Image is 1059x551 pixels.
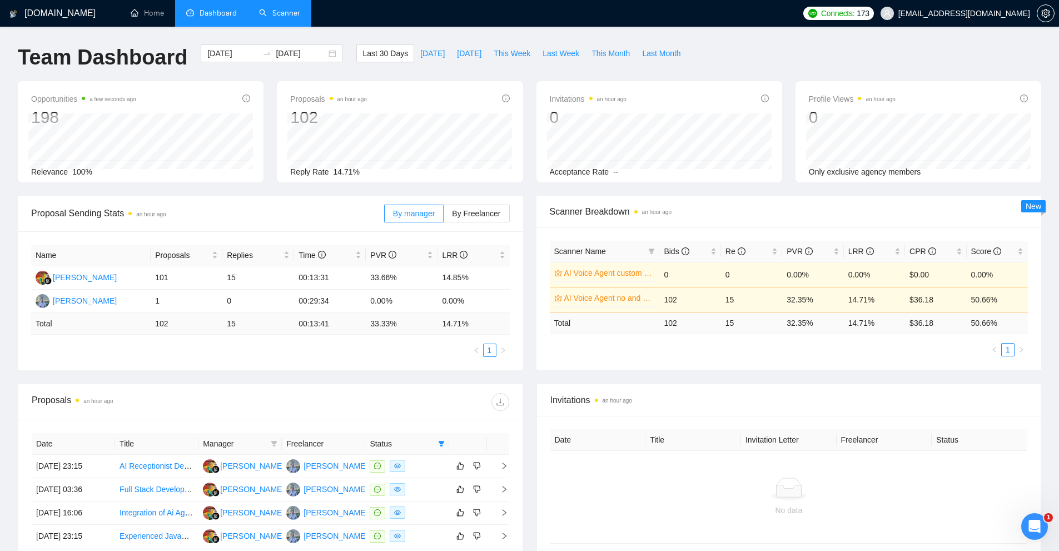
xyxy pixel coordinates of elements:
input: End date [276,47,326,59]
th: Freelancer [282,433,365,455]
span: info-circle [1020,95,1028,102]
span: info-circle [993,247,1001,255]
td: [DATE] 23:15 [32,455,115,478]
div: [PERSON_NAME] [304,507,367,519]
td: 50.66% [967,287,1028,312]
th: Freelancer [837,429,932,451]
button: left [470,344,483,357]
span: Score [971,247,1001,256]
td: 15 [721,312,782,334]
a: Experienced JavaScript Developer Needed for Demo App (AI Agents + Realtime Voice, Next.js) [120,532,448,540]
span: Invitations [550,92,627,106]
span: This Month [591,47,630,59]
span: left [991,346,998,353]
td: Experienced JavaScript Developer Needed for Demo App (AI Agents + Realtime Voice, Next.js) [115,525,198,548]
span: Only exclusive agency members [809,167,921,176]
a: HP[PERSON_NAME] [286,531,367,540]
span: dislike [473,508,481,517]
img: logo [9,5,17,23]
span: like [456,485,464,494]
span: crown [554,269,562,277]
th: Title [645,429,741,451]
span: Last Month [642,47,680,59]
span: Proposal Sending Stats [31,206,384,220]
button: This Week [488,44,536,62]
div: [PERSON_NAME] [220,507,284,519]
button: Last Month [636,44,687,62]
span: info-circle [460,251,468,259]
th: Invitation Letter [741,429,837,451]
span: [DATE] [457,47,481,59]
td: 15 [721,287,782,312]
span: filter [438,440,445,447]
span: eye [394,486,401,493]
td: 0 [222,290,294,313]
td: 14.71 % [437,313,509,335]
button: like [454,483,467,496]
th: Date [32,433,115,455]
td: Total [31,313,151,335]
time: an hour ago [83,398,113,404]
a: homeHome [131,8,164,18]
img: IH [203,483,217,497]
span: like [456,461,464,470]
time: a few seconds ago [90,96,136,102]
span: Relevance [31,167,68,176]
button: download [491,393,509,411]
button: left [988,343,1001,356]
span: right [491,485,508,493]
span: setting [1037,9,1054,18]
span: PVR [370,251,396,260]
span: [DATE] [420,47,445,59]
td: Total [550,312,660,334]
div: [PERSON_NAME] [304,460,367,472]
div: [PERSON_NAME] [304,483,367,495]
div: 198 [31,107,136,128]
input: Start date [207,47,258,59]
span: Time [299,251,325,260]
span: Dashboard [200,8,237,18]
button: [DATE] [414,44,451,62]
td: 33.66% [366,266,437,290]
span: Scanner Name [554,247,606,256]
th: Name [31,245,151,266]
button: dislike [470,529,484,543]
td: 32.35 % [782,312,843,334]
button: like [454,529,467,543]
img: IH [203,529,217,543]
img: gigradar-bm.png [44,277,52,285]
td: 0.00% [967,262,1028,287]
td: 14.71% [844,287,905,312]
time: an hour ago [597,96,627,102]
iframe: Intercom live chat [1021,513,1048,540]
span: eye [394,533,401,539]
span: CPR [909,247,936,256]
td: 33.33 % [366,313,437,335]
span: This Week [494,47,530,59]
span: Re [725,247,745,256]
span: 100% [72,167,92,176]
td: 101 [151,266,222,290]
a: 1 [1002,344,1014,356]
time: an hour ago [866,96,895,102]
td: 0.00% [844,262,905,287]
a: searchScanner [259,8,300,18]
div: [PERSON_NAME] [53,295,117,307]
img: IH [203,506,217,520]
button: [DATE] [451,44,488,62]
img: gigradar-bm.png [212,489,220,497]
span: dislike [473,532,481,540]
span: Status [370,438,433,450]
th: Title [115,433,198,455]
li: Previous Page [988,343,1001,356]
span: eye [394,509,401,516]
td: 50.66 % [967,312,1028,334]
td: 0.00% [366,290,437,313]
div: 0 [550,107,627,128]
img: IH [203,459,217,473]
span: filter [648,248,655,255]
img: upwork-logo.png [808,9,817,18]
span: dislike [473,485,481,494]
td: [DATE] 16:06 [32,502,115,525]
a: Full Stack Developer for AI Recruiting Platform [120,485,280,494]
